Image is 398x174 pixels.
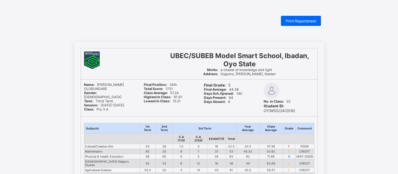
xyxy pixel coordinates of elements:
b: Days Present: [204,96,226,100]
b: Final Grade: [204,83,226,87]
td: Physical & Health Education [84,154,140,159]
th: 2nd Term [156,123,173,134]
span: [DEMOGRAPHIC_DATA] [84,91,121,99]
td: 5 [190,154,207,159]
td: 65 [156,154,173,159]
span: Pry 3 A [84,107,108,111]
td: 61 [226,168,237,173]
th: EXAM(70) [207,134,226,144]
b: Lowest In Class: [144,99,170,103]
span: Print Reportsheet [286,19,316,23]
td: 49 [207,154,226,159]
td: 57.36 [259,144,283,149]
span: 6 [204,100,230,104]
th: 1st Term [140,123,156,134]
span: [PERSON_NAME] OLORUNDARE [84,83,124,91]
b: Class: [84,107,94,111]
span: 1731 [144,87,173,91]
b: Highest In Class: [144,95,171,99]
b: Motto: [207,68,218,72]
td: 9 [173,154,190,159]
td: 22.5 [226,144,237,149]
b: Session: [84,103,98,107]
td: D [283,149,295,154]
td: 65 [140,149,156,154]
th: 3rd Term [173,123,237,134]
td: CREDIT [295,149,314,154]
b: Term: [84,99,93,103]
td: 20 [156,168,173,173]
span: OY/MSS/24/2092 [264,104,295,113]
b: Student ID: [264,104,284,108]
td: 62 [237,154,259,159]
span: a citadel of knowledge and light [207,68,272,72]
td: 59.57 [259,168,283,173]
td: CREDIT [295,168,314,173]
td: 34.5 [237,144,259,149]
span: 91.91 [144,95,182,99]
td: 63.89 [259,159,283,168]
td: 18 [207,159,226,168]
td: 14 [190,168,207,173]
td: 55 [140,159,156,168]
span: 94 [204,96,233,100]
b: Final Average: [204,87,227,92]
span: 15.21 [144,99,181,103]
td: 1.5 [173,144,190,149]
span: UBEC/SUBEB Model Smart School, Ibadan, Oyo State [170,51,309,68]
span: Sogunro, [PERSON_NAME], Ibadan [203,72,276,76]
td: F [283,144,295,149]
b: Final Position: [144,83,167,87]
td: 53 [140,144,156,149]
td: 58 [140,154,156,159]
td: CREDIT [295,159,314,168]
td: 18 [207,144,226,149]
td: [DEMOGRAPHIC_DATA] Religion Studies [84,159,140,168]
span: 32 [264,99,290,104]
th: C.A 2(20) [190,134,207,144]
td: B [283,154,295,159]
td: 45.5 [237,168,259,173]
th: Grade [283,123,295,134]
span: Third Term [84,99,113,103]
th: C.A 1(10) [173,134,190,144]
span: 57.24 [144,91,179,95]
span: 44.38 [204,87,239,92]
td: 38 [226,159,237,168]
b: Total Score: [144,87,163,91]
td: 63 [226,154,237,159]
td: Mathematics [84,149,140,154]
td: Cultural/Creative Arts [84,144,140,149]
td: 30 [156,149,173,154]
td: 49.33 [237,149,259,154]
td: 7 [190,149,207,154]
b: Class Average: [144,91,168,95]
td: 28 [156,144,173,149]
th: Total [226,134,237,144]
b: Address: [203,72,218,76]
td: 8 [173,159,190,168]
td: 54.62 [259,149,283,154]
td: 4 [173,168,190,173]
td: 12 [190,159,207,168]
td: POOR [295,144,314,149]
td: D [283,159,295,168]
td: 53 [226,149,237,154]
td: 71.66 [259,154,283,159]
b: No. in Class: [264,99,284,104]
td: 49 [237,159,259,168]
span: 24th [144,83,177,87]
th: Year Average [237,123,259,134]
td: Agricultural Science [84,168,140,173]
th: Subjects [84,123,140,134]
td: 55.5 [140,168,156,173]
td: 9 [173,149,190,154]
b: Gender: [84,91,97,95]
b: Name: [84,83,94,87]
td: 3 [190,144,207,149]
span: E [204,83,231,87]
td: VERY GOOD [295,154,314,159]
b: Days Absent: [204,100,226,104]
td: 37 [207,149,226,154]
b: Days Sch.Opened: [204,92,234,96]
